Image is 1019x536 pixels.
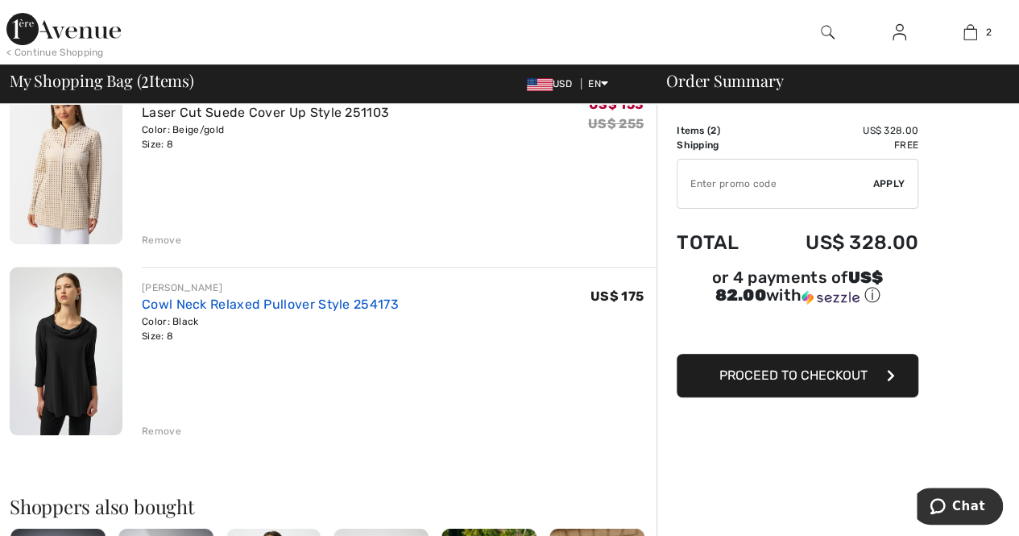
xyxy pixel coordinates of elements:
h2: Shoppers also bought [10,497,657,516]
div: or 4 payments of with [677,270,918,306]
div: Order Summary [647,73,1009,89]
img: Cowl Neck Relaxed Pullover Style 254173 [10,267,122,436]
span: My Shopping Bag ( Items) [10,73,194,89]
iframe: Opens a widget where you can chat to one of our agents [917,488,1003,528]
img: Laser Cut Suede Cover Up Style 251103 [10,75,122,244]
button: Proceed to Checkout [677,354,918,397]
span: US$ 82.00 [715,268,883,305]
iframe: PayPal-paypal [677,312,918,348]
a: Sign In [880,23,919,43]
div: < Continue Shopping [6,45,104,60]
img: search the website [821,23,835,42]
div: Color: Beige/gold Size: 8 [142,123,389,152]
span: USD [527,78,578,89]
span: US$ 175 [590,289,644,304]
td: Total [677,215,763,270]
div: or 4 payments ofUS$ 82.00withSezzle Click to learn more about Sezzle [677,270,918,312]
input: Promo code [677,160,873,208]
a: Laser Cut Suede Cover Up Style 251103 [142,105,389,120]
td: Shipping [677,138,763,152]
td: US$ 328.00 [763,123,918,138]
s: US$ 255 [588,116,644,131]
img: My Info [893,23,906,42]
a: Cowl Neck Relaxed Pullover Style 254173 [142,297,399,312]
span: 2 [710,125,716,136]
td: US$ 328.00 [763,215,918,270]
img: 1ère Avenue [6,13,121,45]
div: Color: Black Size: 8 [142,314,399,343]
span: 2 [141,69,149,89]
div: [PERSON_NAME] [142,280,399,295]
td: Free [763,138,918,152]
img: US Dollar [527,78,553,91]
span: Proceed to Checkout [719,368,868,383]
span: Apply [873,177,905,191]
span: US$ 153 [589,97,644,112]
td: Items ( ) [677,123,763,138]
a: 2 [935,23,1005,42]
span: 2 [985,25,991,39]
div: Remove [142,424,181,438]
div: Remove [142,233,181,247]
img: My Bag [963,23,977,42]
img: Sezzle [802,290,860,305]
span: EN [588,78,608,89]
